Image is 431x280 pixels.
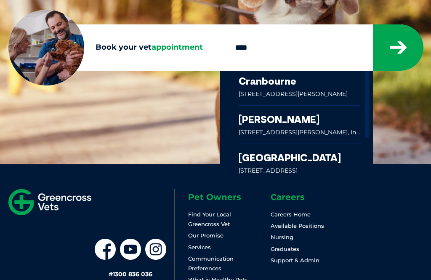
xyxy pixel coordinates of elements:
label: Book your vet [8,43,220,52]
a: Services [188,244,211,251]
a: Careers Home [271,211,311,218]
h6: Pet Owners [188,193,257,201]
a: Nursing [271,234,293,240]
a: Our Promise [188,232,223,239]
span: # [109,270,113,278]
a: Graduates [271,245,299,252]
span: appointment [152,43,203,52]
a: #1300 836 036 [109,270,152,278]
h6: Careers [271,193,340,201]
a: Available Positions [271,222,324,229]
a: Communication Preferences [188,255,234,272]
a: Find Your Local Greencross Vet [188,211,231,227]
a: Support & Admin [271,257,319,264]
